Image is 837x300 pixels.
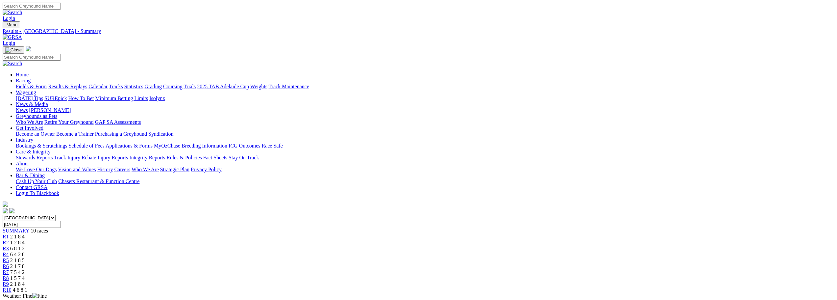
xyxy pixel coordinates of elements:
[16,131,55,137] a: Become an Owner
[16,131,834,137] div: Get Involved
[132,167,159,172] a: Who We Are
[3,246,9,251] a: R3
[48,84,87,89] a: Results & Replays
[3,10,22,15] img: Search
[10,269,25,275] span: 7 5 4 2
[10,281,25,287] span: 2 1 8 4
[16,107,834,113] div: News & Media
[95,131,147,137] a: Purchasing a Greyhound
[16,173,45,178] a: Bar & Dining
[3,263,9,269] span: R6
[10,246,25,251] span: 6 8 1 2
[16,72,29,77] a: Home
[3,252,9,257] a: R4
[16,167,57,172] a: We Love Our Dogs
[3,287,12,293] a: R10
[3,234,9,239] a: R1
[97,167,113,172] a: History
[163,84,183,89] a: Coursing
[9,208,14,213] img: twitter.svg
[54,155,96,160] a: Track Injury Rebate
[16,113,57,119] a: Greyhounds as Pets
[10,240,25,245] span: 1 2 8 4
[16,119,834,125] div: Greyhounds as Pets
[10,275,25,281] span: 1 5 7 4
[3,15,15,21] a: Login
[16,167,834,173] div: About
[166,155,202,160] a: Rules & Policies
[16,137,33,143] a: Industry
[3,46,24,54] button: Toggle navigation
[3,28,834,34] a: Results - [GEOGRAPHIC_DATA] - Summary
[129,155,165,160] a: Integrity Reports
[16,155,53,160] a: Stewards Reports
[3,281,9,287] a: R9
[32,293,47,299] img: Fine
[16,143,67,149] a: Bookings & Scratchings
[109,84,123,89] a: Tracks
[3,202,8,207] img: logo-grsa-white.png
[10,258,25,263] span: 2 1 8 5
[5,47,22,53] img: Close
[3,61,22,67] img: Search
[16,107,28,113] a: News
[16,190,59,196] a: Login To Blackbook
[97,155,128,160] a: Injury Reports
[58,178,139,184] a: Chasers Restaurant & Function Centre
[16,155,834,161] div: Care & Integrity
[3,21,20,28] button: Toggle navigation
[29,107,71,113] a: [PERSON_NAME]
[3,34,22,40] img: GRSA
[16,125,43,131] a: Get Involved
[3,3,61,10] input: Search
[16,95,834,101] div: Wagering
[16,90,36,95] a: Wagering
[3,54,61,61] input: Search
[182,143,227,149] a: Breeding Information
[114,167,130,172] a: Careers
[3,240,9,245] a: R2
[10,252,25,257] span: 6 4 2 8
[16,84,47,89] a: Fields & Form
[3,221,61,228] input: Select date
[68,143,104,149] a: Schedule of Fees
[203,155,227,160] a: Fact Sheets
[261,143,283,149] a: Race Safe
[3,293,47,299] span: Weather: Fine
[16,101,48,107] a: News & Media
[3,208,8,213] img: facebook.svg
[16,95,43,101] a: [DATE] Tips
[68,95,94,101] a: How To Bet
[269,84,309,89] a: Track Maintenance
[16,184,47,190] a: Contact GRSA
[16,178,834,184] div: Bar & Dining
[148,131,173,137] a: Syndication
[31,228,48,233] span: 10 races
[3,40,15,46] a: Login
[145,84,162,89] a: Grading
[3,228,29,233] span: SUMMARY
[44,95,67,101] a: SUREpick
[10,234,25,239] span: 2 1 8 4
[16,178,57,184] a: Cash Up Your Club
[88,84,108,89] a: Calendar
[26,46,31,51] img: logo-grsa-white.png
[95,119,141,125] a: GAP SA Assessments
[3,269,9,275] a: R7
[3,275,9,281] span: R8
[229,143,260,149] a: ICG Outcomes
[3,258,9,263] a: R5
[56,131,94,137] a: Become a Trainer
[154,143,180,149] a: MyOzChase
[16,143,834,149] div: Industry
[229,155,259,160] a: Stay On Track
